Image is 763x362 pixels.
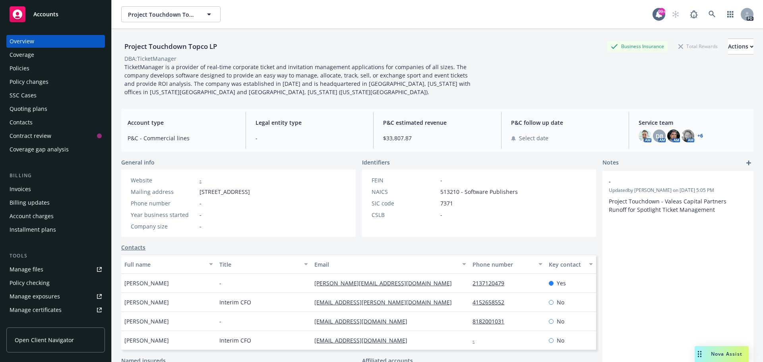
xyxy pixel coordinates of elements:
a: add [744,158,753,168]
div: Account charges [10,210,54,223]
div: FEIN [372,176,437,184]
button: Title [216,255,311,274]
a: Quoting plans [6,103,105,115]
div: DBA: TicketManager [124,54,176,63]
span: No [557,298,564,306]
span: [STREET_ADDRESS] [199,188,250,196]
img: photo [682,130,694,142]
p: Project Touchdown - Valeas Capital Partners [609,197,747,205]
div: Phone number [131,199,196,207]
button: Nova Assist [695,346,749,362]
img: photo [667,130,680,142]
button: Project Touchdown Topco LP [121,6,221,22]
span: Notes [602,158,619,168]
div: Coverage [10,48,34,61]
span: [PERSON_NAME] [124,298,169,306]
span: No [557,317,564,325]
span: Account type [128,118,236,127]
span: [PERSON_NAME] [124,317,169,325]
span: - [199,222,201,230]
a: Installment plans [6,223,105,236]
a: Policy changes [6,75,105,88]
a: 8182001031 [473,317,511,325]
div: Phone number [473,260,533,269]
a: Coverage gap analysis [6,143,105,156]
span: Select date [519,134,548,142]
a: Report a Bug [686,6,702,22]
div: Project Touchdown Topco LP [121,41,220,52]
a: +6 [697,134,703,138]
span: [PERSON_NAME] [124,336,169,345]
a: Policy checking [6,277,105,289]
a: 4152658552 [473,298,511,306]
a: Search [704,6,720,22]
div: Overview [10,35,34,48]
img: photo [639,130,651,142]
span: - [219,279,221,287]
div: Total Rewards [674,41,722,51]
a: Accounts [6,3,105,25]
span: Yes [557,279,566,287]
span: P&C estimated revenue [383,118,492,127]
a: Manage BORs [6,317,105,330]
div: Company size [131,222,196,230]
a: - [473,337,481,344]
button: Full name [121,255,216,274]
a: [PERSON_NAME][EMAIL_ADDRESS][DOMAIN_NAME] [314,279,458,287]
div: Website [131,176,196,184]
div: Business Insurance [607,41,668,51]
span: - [440,176,442,184]
a: [EMAIL_ADDRESS][DOMAIN_NAME] [314,337,414,344]
a: Overview [6,35,105,48]
div: Policy changes [10,75,48,88]
a: Contacts [6,116,105,129]
a: Manage certificates [6,304,105,316]
button: Email [311,255,469,274]
div: Key contact [549,260,584,269]
span: Identifiers [362,158,390,166]
div: 99+ [658,8,665,15]
a: Manage files [6,263,105,276]
a: Account charges [6,210,105,223]
span: P&C follow up date [511,118,620,127]
a: Invoices [6,183,105,196]
a: Contract review [6,130,105,142]
span: Accounts [33,11,58,17]
div: CSLB [372,211,437,219]
div: Contract review [10,130,51,142]
span: Service team [639,118,747,127]
span: - [440,211,442,219]
span: - [199,199,201,207]
span: 513210 - Software Publishers [440,188,518,196]
div: -Updatedby [PERSON_NAME] on [DATE] 5:05 PMProject Touchdown - Valeas Capital PartnersRunoff for S... [602,171,753,220]
a: SSC Cases [6,89,105,102]
span: DB [656,132,663,140]
div: Manage exposures [10,290,60,303]
span: - [609,177,726,186]
button: Actions [728,39,753,54]
div: Billing updates [10,196,50,209]
span: TicketManager is a provider of real-time corporate ticket and invitation management applications ... [124,63,472,96]
a: Billing updates [6,196,105,209]
span: Nova Assist [711,350,742,357]
div: Manage files [10,263,43,276]
a: Switch app [722,6,738,22]
div: Quoting plans [10,103,47,115]
a: Coverage [6,48,105,61]
a: Manage exposures [6,290,105,303]
div: Billing [6,172,105,180]
span: Updated by [PERSON_NAME] on [DATE] 5:05 PM [609,187,747,194]
div: Contacts [10,116,33,129]
span: - [219,317,221,325]
span: Interim CFO [219,336,251,345]
div: SSC Cases [10,89,37,102]
span: Interim CFO [219,298,251,306]
a: 2137120479 [473,279,511,287]
div: Email [314,260,457,269]
span: [PERSON_NAME] [124,279,169,287]
a: - [199,176,201,184]
div: Policy checking [10,277,50,289]
li: Runoff for Spotlight Ticket Management [609,205,747,214]
span: Open Client Navigator [15,336,74,344]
